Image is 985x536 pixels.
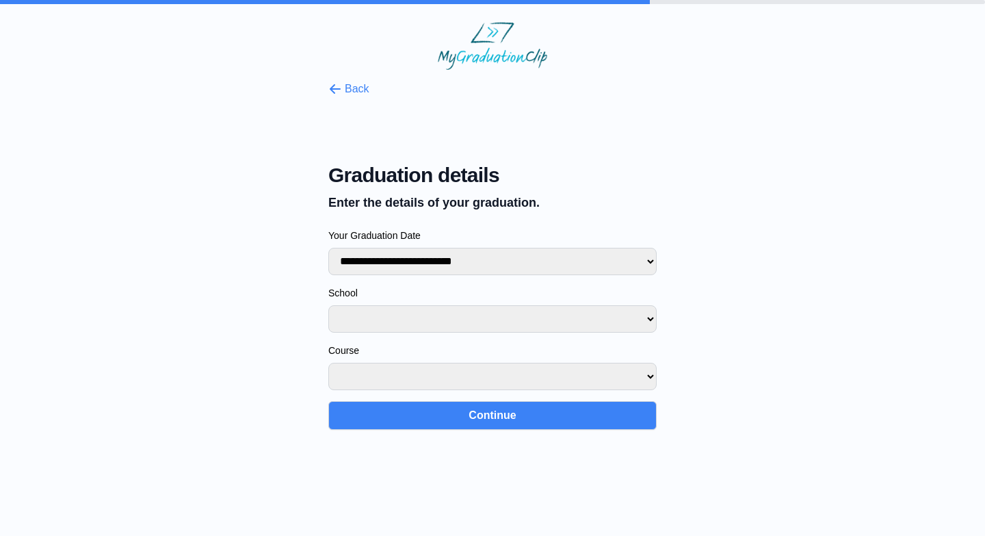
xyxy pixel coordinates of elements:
label: School [328,286,657,300]
label: Your Graduation Date [328,229,657,242]
span: Graduation details [328,163,657,188]
button: Back [328,81,369,97]
label: Course [328,344,657,357]
button: Continue [328,401,657,430]
p: Enter the details of your graduation. [328,193,657,212]
img: MyGraduationClip [438,22,547,70]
